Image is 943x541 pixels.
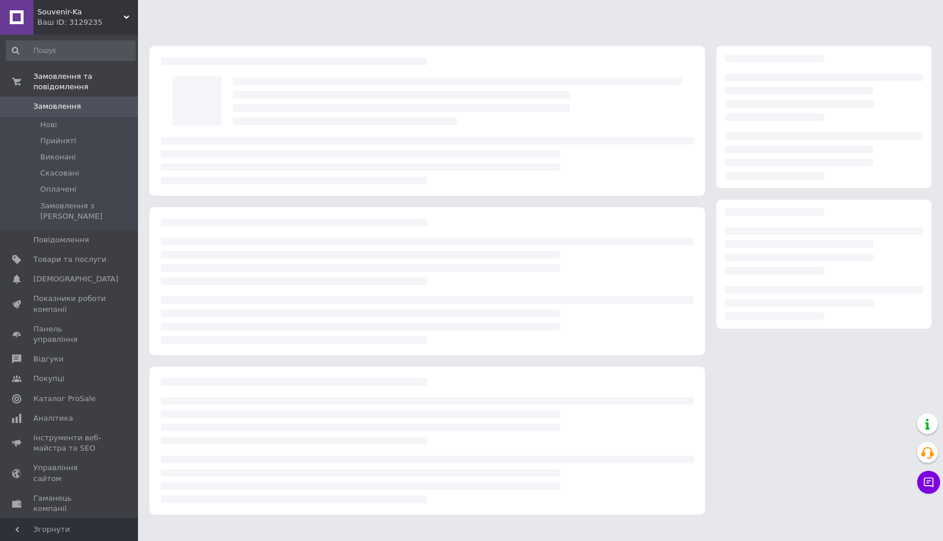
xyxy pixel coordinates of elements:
span: Покупці [33,374,64,384]
span: Виконані [40,152,76,162]
span: Souvenir-Ka [37,7,124,17]
span: Аналітика [33,413,73,424]
span: Прийняті [40,136,76,146]
div: Ваш ID: 3129235 [37,17,138,28]
span: Оплачені [40,184,76,195]
span: [DEMOGRAPHIC_DATA] [33,274,118,284]
span: Повідомлення [33,235,89,245]
span: Замовлення з [PERSON_NAME] [40,201,135,222]
input: Пошук [6,40,136,61]
span: Показники роботи компанії [33,294,106,314]
span: Каталог ProSale [33,394,95,404]
span: Товари та послуги [33,254,106,265]
button: Чат з покупцем [917,471,940,494]
span: Нові [40,120,57,130]
span: Гаманець компанії [33,493,106,514]
span: Замовлення та повідомлення [33,71,138,92]
span: Інструменти веб-майстра та SEO [33,433,106,454]
span: Замовлення [33,101,81,112]
span: Відгуки [33,354,63,364]
span: Скасовані [40,168,79,178]
span: Управління сайтом [33,463,106,483]
span: Панель управління [33,324,106,345]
